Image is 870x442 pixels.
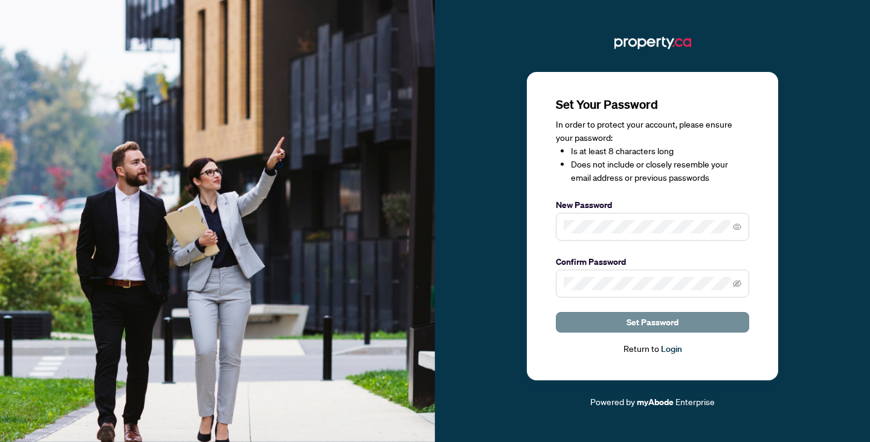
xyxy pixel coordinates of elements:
h3: Set Your Password [556,96,749,113]
span: eye-invisible [733,279,741,288]
a: Login [661,343,682,354]
span: Enterprise [675,396,715,407]
div: In order to protect your account, please ensure your password: [556,118,749,184]
a: myAbode [637,395,674,409]
img: ma-logo [614,33,691,53]
li: Is at least 8 characters long [571,145,749,158]
label: New Password [556,198,749,212]
div: Return to [556,342,749,356]
span: eye [733,223,741,231]
button: Set Password [556,312,749,333]
li: Does not include or closely resemble your email address or previous passwords [571,158,749,184]
span: Powered by [590,396,635,407]
span: Set Password [627,313,678,332]
label: Confirm Password [556,255,749,268]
